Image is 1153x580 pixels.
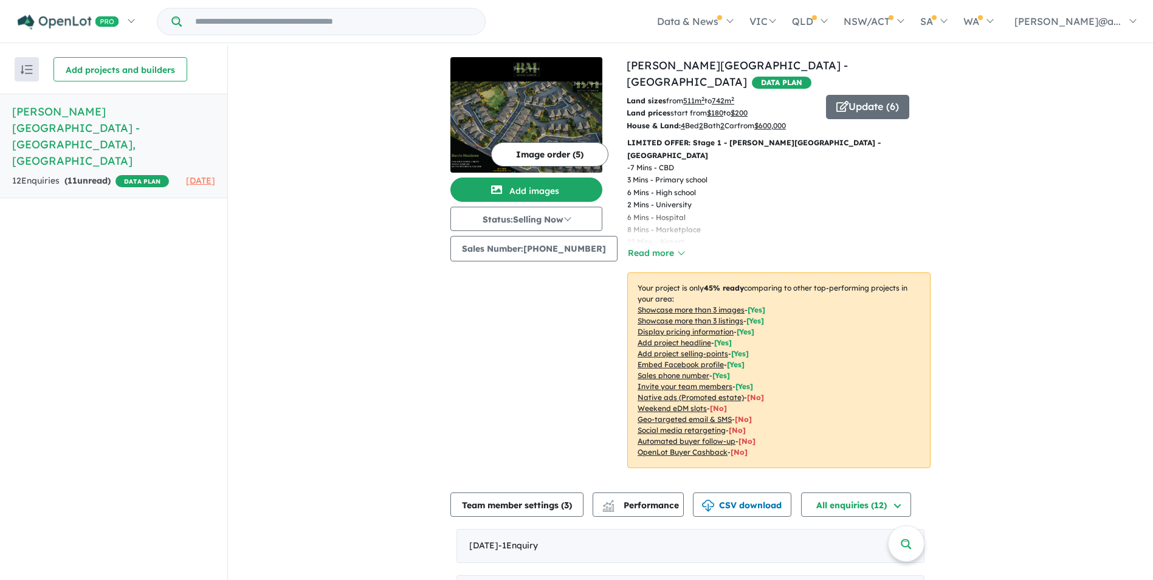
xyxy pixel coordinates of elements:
[604,500,679,511] span: Performance
[627,272,931,468] p: Your project is only comparing to other top-performing projects in your area: - - - - - - - - - -...
[450,492,583,517] button: Team member settings (3)
[723,108,748,117] span: to
[748,305,765,314] span: [ Yes ]
[593,492,684,517] button: Performance
[826,95,909,119] button: Update (6)
[638,447,728,457] u: OpenLot Buyer Cashback
[638,360,724,369] u: Embed Facebook profile
[627,121,681,130] b: House & Land:
[752,77,811,89] span: DATA PLAN
[115,175,169,187] span: DATA PLAN
[683,96,704,105] u: 511 m
[699,121,703,130] u: 2
[456,529,924,563] div: [DATE]
[53,57,187,81] button: Add projects and builders
[712,96,734,105] u: 742 m
[186,175,215,186] span: [DATE]
[638,327,734,336] u: Display pricing information
[455,62,597,77] img: Berrin Meadows Estate - Mount Gambier Logo
[498,540,538,551] span: - 1 Enquir y
[801,492,911,517] button: All enquiries (12)
[638,415,732,424] u: Geo-targeted email & SMS
[693,492,791,517] button: CSV download
[638,393,744,402] u: Native ads (Promoted estate)
[638,349,728,358] u: Add project selling-points
[627,137,931,162] p: LIMITED OFFER: Stage 1 - [PERSON_NAME][GEOGRAPHIC_DATA] - [GEOGRAPHIC_DATA]
[710,404,727,413] span: [No]
[735,415,752,424] span: [No]
[754,121,786,130] u: $ 600,000
[603,500,614,506] img: line-chart.svg
[638,305,745,314] u: Showcase more than 3 images
[638,437,735,446] u: Automated buyer follow-up
[731,95,734,102] sup: 2
[731,447,748,457] span: [No]
[67,175,77,186] span: 11
[18,15,119,30] img: Openlot PRO Logo White
[704,283,744,292] b: 45 % ready
[638,426,726,435] u: Social media retargeting
[602,504,614,512] img: bar-chart.svg
[731,108,748,117] u: $ 200
[627,95,817,107] p: from
[747,393,764,402] span: [No]
[701,95,704,102] sup: 2
[21,65,33,74] img: sort.svg
[450,236,618,261] button: Sales Number:[PHONE_NUMBER]
[627,58,848,89] a: [PERSON_NAME][GEOGRAPHIC_DATA] - [GEOGRAPHIC_DATA]
[564,500,569,511] span: 3
[12,103,215,169] h5: [PERSON_NAME][GEOGRAPHIC_DATA] - [GEOGRAPHIC_DATA] , [GEOGRAPHIC_DATA]
[707,108,723,117] u: $ 180
[627,162,717,249] p: - 7 Mins - CBD 3 Mins - Primary school 6 Mins - High school 2 Mins - University 6 Mins - Hospital...
[64,175,111,186] strong: ( unread)
[720,121,724,130] u: 2
[704,96,734,105] span: to
[638,382,732,391] u: Invite your team members
[638,338,711,347] u: Add project headline
[1014,15,1121,27] span: [PERSON_NAME]@a...
[737,327,754,336] span: [ Yes ]
[681,121,685,130] u: 4
[627,246,684,260] button: Read more
[491,142,608,167] button: Image order (5)
[627,108,670,117] b: Land prices
[729,426,746,435] span: [No]
[184,9,483,35] input: Try estate name, suburb, builder or developer
[627,120,817,132] p: Bed Bath Car from
[746,316,764,325] span: [ Yes ]
[638,316,743,325] u: Showcase more than 3 listings
[450,178,602,202] button: Add images
[735,382,753,391] span: [ Yes ]
[627,96,666,105] b: Land sizes
[738,437,755,446] span: [No]
[712,371,730,380] span: [ Yes ]
[450,207,602,231] button: Status:Selling Now
[450,57,602,173] a: Berrin Meadows Estate - Mount Gambier LogoBerrin Meadows Estate - Mount Gambier
[12,174,169,188] div: 12 Enquir ies
[714,338,732,347] span: [ Yes ]
[702,500,714,512] img: download icon
[727,360,745,369] span: [ Yes ]
[627,107,817,119] p: start from
[638,371,709,380] u: Sales phone number
[450,81,602,173] img: Berrin Meadows Estate - Mount Gambier
[638,404,707,413] u: Weekend eDM slots
[731,349,749,358] span: [ Yes ]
